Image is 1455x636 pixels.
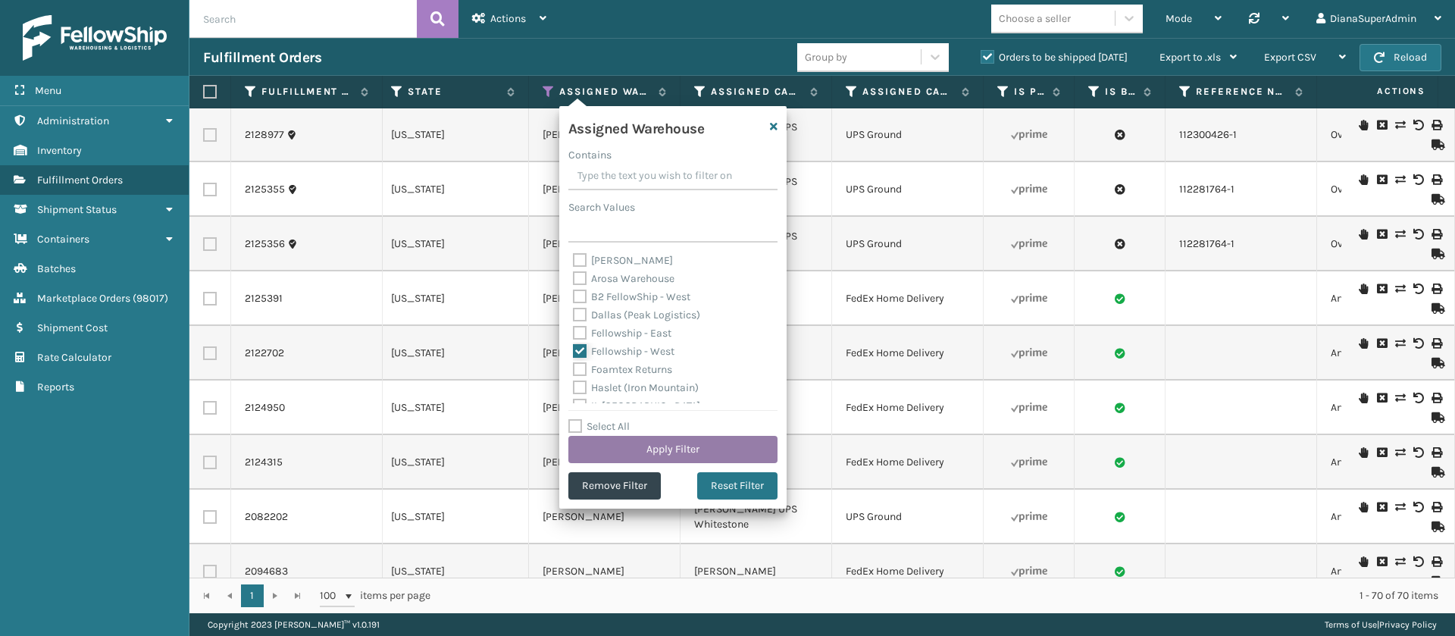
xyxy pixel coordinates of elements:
td: [PERSON_NAME] [529,108,681,162]
td: [PERSON_NAME] [529,381,681,435]
span: Shipment Status [37,203,117,216]
img: logo [23,15,167,61]
span: items per page [320,584,430,607]
label: Arosa Warehouse [573,272,674,285]
td: [US_STATE] [377,108,529,162]
i: On Hold [1359,284,1368,294]
td: FedEx Home Delivery [832,271,984,326]
i: On Hold [1359,447,1368,458]
label: Dallas (Peak Logistics) [573,309,700,321]
a: 2128977 [245,127,284,143]
i: Change shipping [1395,284,1404,294]
a: 2094683 [245,564,288,579]
i: Change shipping [1395,120,1404,130]
td: [PERSON_NAME] [529,435,681,490]
i: Print Label [1432,174,1441,185]
i: On Hold [1359,229,1368,240]
i: Mark as Shipped [1432,467,1441,478]
i: Mark as Shipped [1432,576,1441,587]
span: Administration [37,114,109,127]
div: Choose a seller [999,11,1071,27]
span: Menu [35,84,61,97]
td: [PERSON_NAME] [529,326,681,381]
i: Change shipping [1395,174,1404,185]
label: Assigned Carrier Service [862,85,954,99]
i: Print Label [1432,120,1441,130]
td: [US_STATE] [377,490,529,544]
label: Search Values [568,199,635,215]
span: Export to .xls [1159,51,1221,64]
i: Print Label [1432,284,1441,294]
label: Fellowship - West [573,345,674,358]
td: [PERSON_NAME] [529,271,681,326]
a: 2125356 [245,237,285,252]
td: FedEx Home Delivery [832,381,984,435]
p: Copyright 2023 [PERSON_NAME]™ v 1.0.191 [208,613,380,636]
button: Reload [1360,44,1441,71]
td: FedEx Home Delivery [832,544,984,599]
label: Fulfillment Order Id [261,85,353,99]
i: Change shipping [1395,338,1404,349]
label: Assigned Carrier [711,85,803,99]
span: Shipment Cost [37,321,108,334]
a: Privacy Policy [1379,619,1437,630]
td: [PERSON_NAME] [529,544,681,599]
td: [US_STATE] [377,381,529,435]
i: Mark as Shipped [1432,139,1441,150]
i: Void Label [1413,556,1422,567]
i: Mark as Shipped [1432,522,1441,532]
i: Print Label [1432,447,1441,458]
a: 2124315 [245,455,283,470]
label: Fellowship - East [573,327,671,340]
td: [PERSON_NAME] [681,544,832,599]
label: Is Prime [1014,85,1045,99]
i: Cancel Fulfillment Order [1377,120,1386,130]
i: Cancel Fulfillment Order [1377,338,1386,349]
td: [US_STATE] [377,217,529,271]
td: UPS Ground [832,162,984,217]
i: On Hold [1359,393,1368,403]
a: 2124950 [245,400,285,415]
span: Containers [37,233,89,246]
td: [US_STATE] [377,162,529,217]
a: 2125355 [245,182,285,197]
i: Print Label [1432,556,1441,567]
div: Group by [805,49,847,65]
i: Cancel Fulfillment Order [1377,556,1386,567]
a: 2125391 [245,291,283,306]
label: IL [GEOGRAPHIC_DATA] [573,399,700,412]
label: State [408,85,499,99]
label: Haslet (Iron Mountain) [573,381,699,394]
span: Export CSV [1264,51,1316,64]
span: Inventory [37,144,82,157]
i: Mark as Shipped [1432,194,1441,205]
i: Void Label [1413,393,1422,403]
td: 112281764-1 [1166,217,1317,271]
h4: Assigned Warehouse [568,115,704,138]
label: B2 FellowShip - West [573,290,690,303]
i: Change shipping [1395,393,1404,403]
td: [US_STATE] [377,544,529,599]
label: Select All [568,420,630,433]
i: Void Label [1413,174,1422,185]
i: Void Label [1413,447,1422,458]
td: [PERSON_NAME] [529,490,681,544]
a: 2082202 [245,509,288,525]
a: 1 [241,584,264,607]
i: Change shipping [1395,447,1404,458]
td: [US_STATE] [377,435,529,490]
td: UPS Ground [832,490,984,544]
i: Print Label [1432,338,1441,349]
i: Cancel Fulfillment Order [1377,447,1386,458]
button: Apply Filter [568,436,778,463]
span: Reports [37,381,74,393]
span: 100 [320,588,343,603]
label: Reference Number [1196,85,1288,99]
i: Print Label [1432,229,1441,240]
i: Cancel Fulfillment Order [1377,393,1386,403]
i: Void Label [1413,120,1422,130]
i: Mark as Shipped [1432,412,1441,423]
label: Assigned Warehouse [559,85,651,99]
a: Terms of Use [1325,619,1377,630]
i: Change shipping [1395,502,1404,512]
